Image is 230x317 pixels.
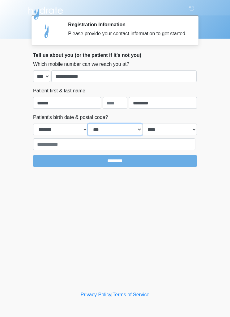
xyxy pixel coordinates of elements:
[33,87,87,95] label: Patient first & last name:
[111,292,113,297] a: |
[113,292,149,297] a: Terms of Service
[38,22,56,40] img: Agent Avatar
[68,30,188,37] div: Please provide your contact information to get started.
[33,52,197,58] h2: Tell us about you (or the patient if it's not you)
[81,292,112,297] a: Privacy Policy
[27,5,64,20] img: Hydrate IV Bar - Scottsdale Logo
[33,114,108,121] label: Patient's birth date & postal code?
[33,61,129,68] label: Which mobile number can we reach you at?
